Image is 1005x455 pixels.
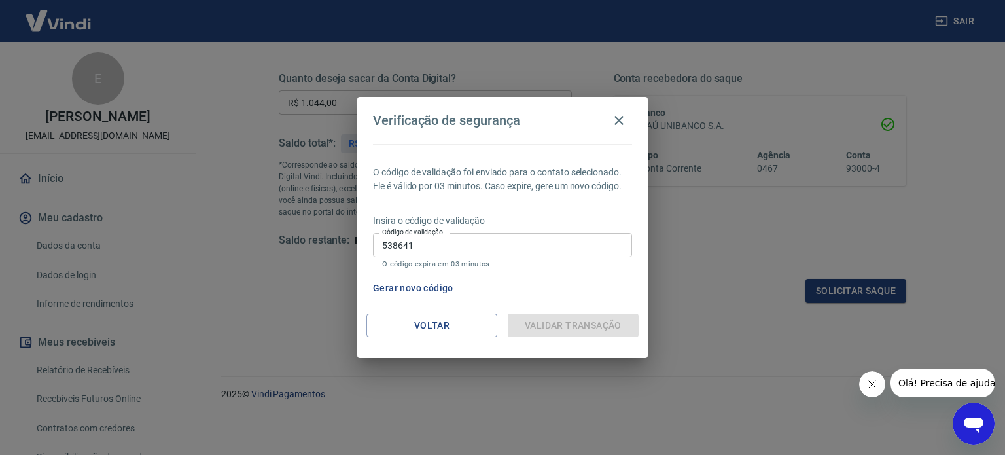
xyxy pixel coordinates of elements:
button: Gerar novo código [368,276,459,300]
iframe: Fechar mensagem [859,371,885,397]
iframe: Botão para abrir a janela de mensagens [953,403,995,445]
button: Voltar [366,314,497,338]
p: O código expira em 03 minutos. [382,260,623,268]
p: Insira o código de validação [373,214,632,228]
label: Código de validação [382,227,443,237]
h4: Verificação de segurança [373,113,520,128]
p: O código de validação foi enviado para o contato selecionado. Ele é válido por 03 minutos. Caso e... [373,166,632,193]
span: Olá! Precisa de ajuda? [8,9,110,20]
iframe: Mensagem da empresa [890,369,995,397]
